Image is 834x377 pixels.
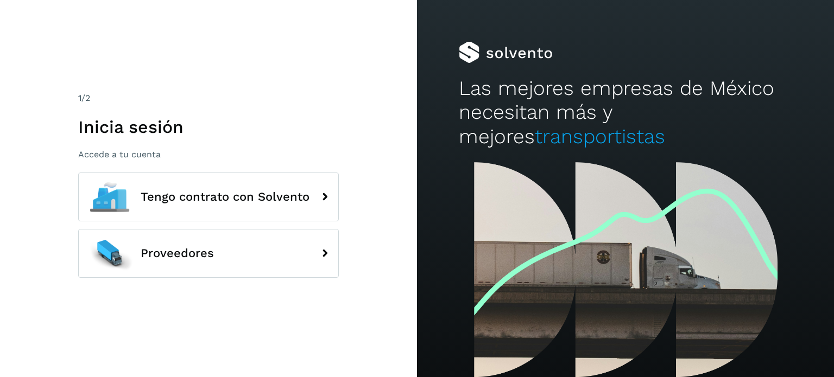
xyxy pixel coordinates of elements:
[78,172,339,221] button: Tengo contrato con Solvento
[78,93,81,103] span: 1
[78,229,339,278] button: Proveedores
[141,190,309,203] span: Tengo contrato con Solvento
[459,76,792,149] h2: Las mejores empresas de México necesitan más y mejores
[78,117,339,137] h1: Inicia sesión
[535,125,665,148] span: transportistas
[141,247,214,260] span: Proveedores
[78,149,339,159] p: Accede a tu cuenta
[78,92,339,105] div: /2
